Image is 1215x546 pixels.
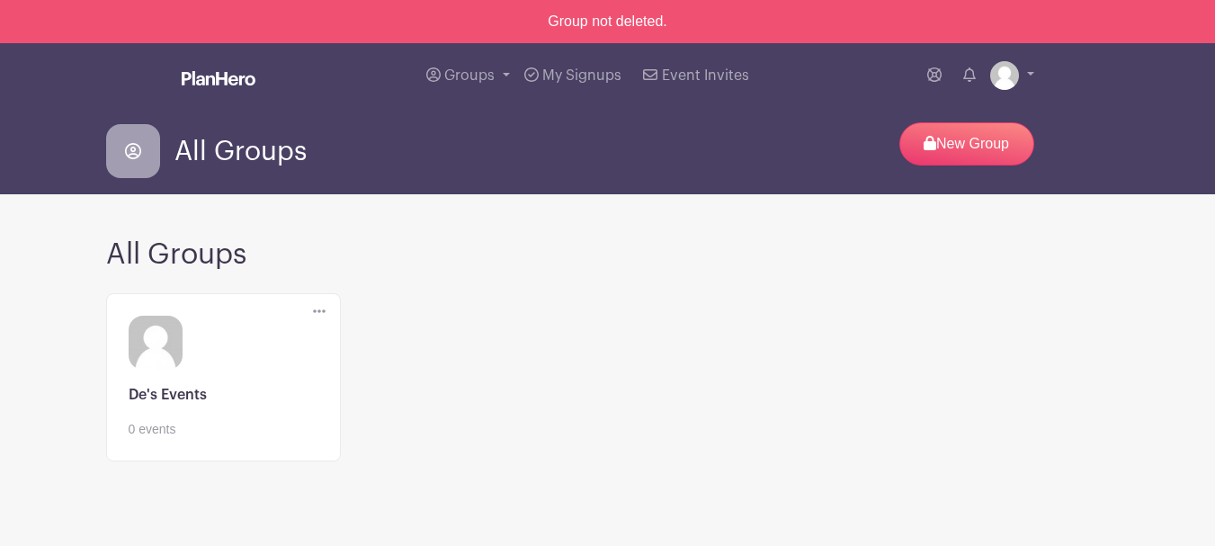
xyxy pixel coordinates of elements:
[174,137,307,166] span: All Groups
[662,68,749,83] span: Event Invites
[517,43,629,108] a: My Signups
[542,68,621,83] span: My Signups
[106,237,1110,272] h2: All Groups
[899,122,1034,166] p: New Group
[444,68,495,83] span: Groups
[990,61,1019,90] img: default-ce2991bfa6775e67f084385cd625a349d9dcbb7a52a09fb2fda1e96e2d18dcdb.png
[636,43,755,108] a: Event Invites
[419,43,517,108] a: Groups
[182,71,255,85] img: logo_white-6c42ec7e38ccf1d336a20a19083b03d10ae64f83f12c07503d8b9e83406b4c7d.svg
